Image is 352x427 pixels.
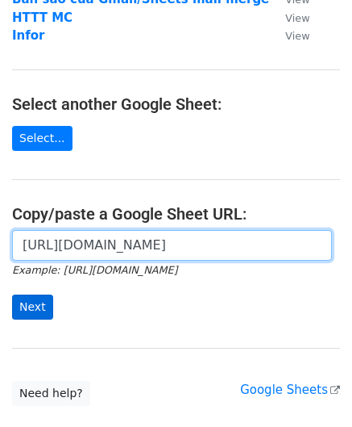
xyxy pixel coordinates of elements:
[12,10,72,25] a: HTTT MC
[285,30,309,42] small: View
[12,230,332,261] input: Paste your Google Sheet URL here
[271,350,352,427] iframe: Chat Widget
[12,204,340,224] h4: Copy/paste a Google Sheet URL:
[269,10,309,25] a: View
[12,264,177,276] small: Example: [URL][DOMAIN_NAME]
[12,126,72,151] a: Select...
[12,381,90,406] a: Need help?
[269,28,309,43] a: View
[12,28,45,43] a: Infor
[12,94,340,114] h4: Select another Google Sheet:
[271,350,352,427] div: Tiện ích trò chuyện
[12,295,53,320] input: Next
[285,12,309,24] small: View
[240,383,340,397] a: Google Sheets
